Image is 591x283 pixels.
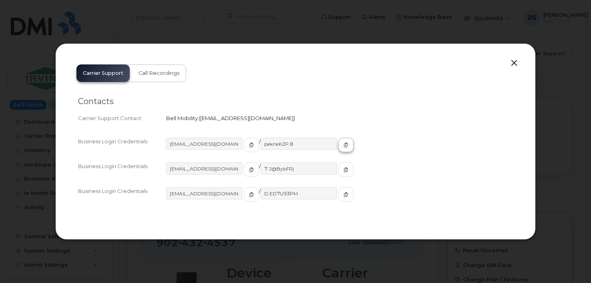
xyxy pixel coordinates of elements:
[244,187,259,202] button: copy to clipboard
[78,138,166,159] div: Business Login Credentials
[78,96,513,106] h2: Contacts
[338,163,354,177] button: copy to clipboard
[166,138,513,159] div: /
[200,115,293,121] span: [EMAIL_ADDRESS][DOMAIN_NAME]
[166,163,513,184] div: /
[78,163,166,184] div: Business Login Credentials
[338,138,354,152] button: copy to clipboard
[338,187,354,202] button: copy to clipboard
[139,70,180,76] span: Call Recordings
[166,115,198,121] span: Bell Mobility
[78,114,166,122] div: Carrier Support Contact
[244,163,259,177] button: copy to clipboard
[78,187,166,209] div: Business Login Credentials
[244,138,259,152] button: copy to clipboard
[166,187,513,209] div: /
